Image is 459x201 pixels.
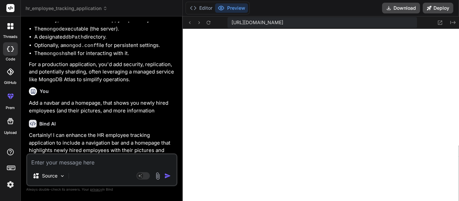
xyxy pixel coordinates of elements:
[6,56,15,62] label: code
[34,25,176,34] li: The executable (the server).
[4,80,16,86] label: GitHub
[63,43,96,49] code: mongod.conf
[187,3,215,13] button: Editor
[29,99,176,114] p: Add a navbar and a homepage, that shows you newly hired employees (and their pictures, and more i...
[4,130,17,136] label: Upload
[29,132,176,162] p: Certainly! I can enhance the HR employee tracking application to include a navigation bar and a h...
[382,3,420,13] button: Download
[154,172,162,180] img: attachment
[26,5,108,12] span: hr_employee_tracking_application
[215,3,248,13] button: Preview
[34,33,176,42] li: A designated directory.
[90,187,102,191] span: privacy
[423,3,453,13] button: Deploy
[40,88,49,95] h6: You
[34,42,176,50] li: Optionally, a file for persistent settings.
[3,34,17,40] label: threads
[5,179,16,190] img: settings
[66,35,84,40] code: dbPath
[164,172,171,179] img: icon
[26,186,177,193] p: Always double-check its answers. Your in Bind
[44,27,62,32] code: mongod
[29,61,176,84] p: For a production application, you'd add security, replication, and potentially sharding, often le...
[232,19,283,26] span: [URL][DOMAIN_NAME]
[39,120,56,127] h6: Bind AI
[44,51,65,57] code: mongosh
[6,105,15,111] label: prem
[59,173,65,179] img: Pick Models
[183,29,459,201] iframe: Preview
[42,172,57,179] p: Source
[34,50,176,58] li: The shell for interacting with it.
